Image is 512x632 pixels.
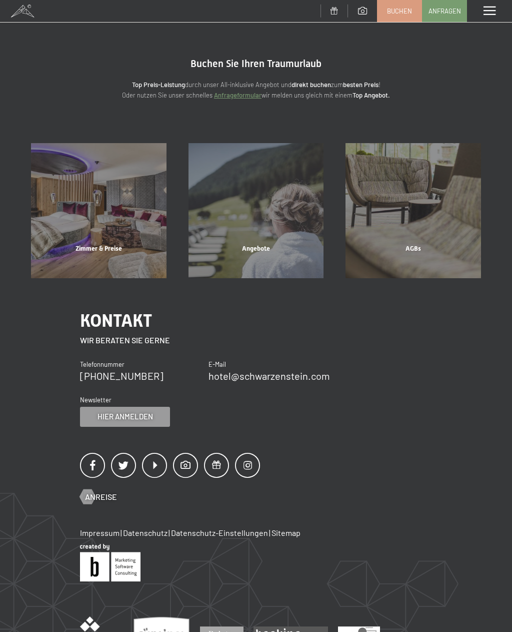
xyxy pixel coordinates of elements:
[80,491,117,502] a: Anreise
[343,81,378,89] strong: besten Preis
[352,91,390,99] strong: Top Angebot.
[422,1,466,22] a: Anfragen
[85,491,117,502] span: Anreise
[80,396,111,404] span: Newsletter
[80,310,152,331] span: Kontakt
[334,143,492,279] a: Buchung AGBs
[123,528,167,537] a: Datenschutz
[40,80,472,101] p: durch unser All-inklusive Angebot und zum ! Oder nutzen Sie unser schnelles wir melden uns gleich...
[405,245,421,252] span: AGBs
[120,528,122,537] span: |
[271,528,300,537] a: Sitemap
[214,91,261,99] a: Anfrageformular
[80,528,119,537] a: Impressum
[242,245,270,252] span: Angebote
[171,528,268,537] a: Datenschutz-Einstellungen
[291,81,331,89] strong: direkt buchen
[269,528,270,537] span: |
[387,7,412,16] span: Buchen
[80,360,124,368] span: Telefonnummer
[190,58,321,70] span: Buchen Sie Ihren Traumurlaub
[377,1,421,22] a: Buchen
[80,335,170,345] span: Wir beraten Sie gerne
[20,143,177,279] a: Buchung Zimmer & Preise
[80,370,163,382] a: [PHONE_NUMBER]
[177,143,335,279] a: Buchung Angebote
[97,411,153,422] span: Hier anmelden
[208,370,330,382] a: hotel@schwarzenstein.com
[168,528,170,537] span: |
[208,360,226,368] span: E-Mail
[428,7,461,16] span: Anfragen
[132,81,185,89] strong: Top Preis-Leistung
[75,245,122,252] span: Zimmer & Preise
[80,544,140,581] img: Brandnamic GmbH | Leading Hospitality Solutions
